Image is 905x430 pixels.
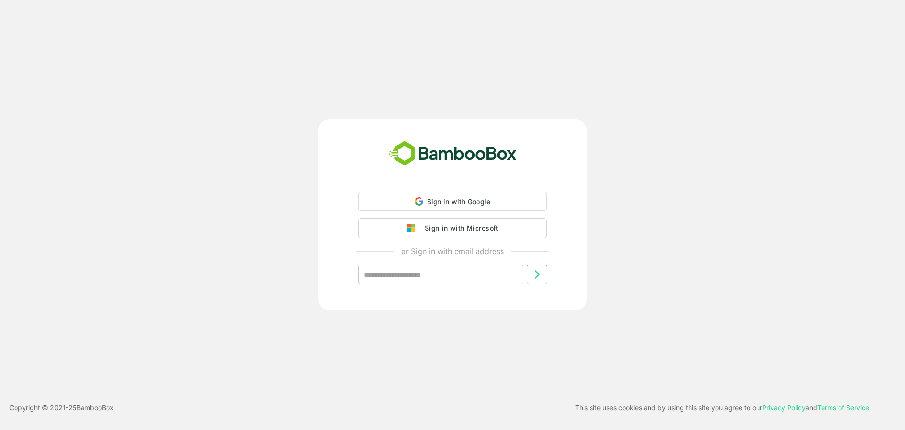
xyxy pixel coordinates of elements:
div: Sign in with Google [358,192,547,211]
span: Sign in with Google [427,198,491,206]
img: bamboobox [384,138,522,169]
p: or Sign in with email address [401,246,504,257]
button: Sign in with Microsoft [358,218,547,238]
a: Terms of Service [817,404,869,412]
a: Privacy Policy [762,404,806,412]
p: Copyright © 2021- 25 BambooBox [9,402,114,413]
img: google [407,224,420,232]
div: Sign in with Microsoft [420,222,498,234]
p: This site uses cookies and by using this site you agree to our and [575,402,869,413]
